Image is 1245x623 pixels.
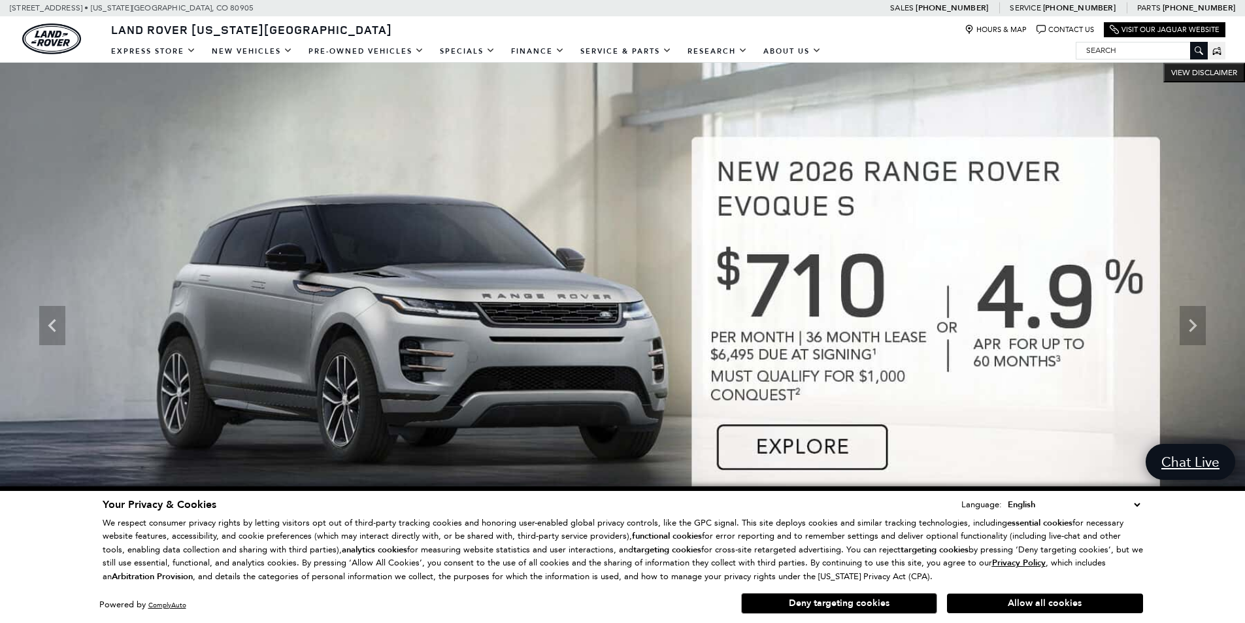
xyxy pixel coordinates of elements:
[39,306,65,345] div: Previous
[99,601,186,609] div: Powered by
[632,530,702,542] strong: functional cookies
[965,25,1027,35] a: Hours & Map
[1076,42,1207,58] input: Search
[103,22,400,37] a: Land Rover [US_STATE][GEOGRAPHIC_DATA]
[755,40,829,63] a: About Us
[103,40,204,63] a: EXPRESS STORE
[342,544,407,556] strong: analytics cookies
[1155,453,1226,471] span: Chat Live
[301,40,432,63] a: Pre-Owned Vehicles
[1146,444,1235,480] a: Chat Live
[890,3,914,12] span: Sales
[633,544,701,556] strong: targeting cookies
[1004,497,1143,512] select: Language Select
[22,24,81,54] a: land-rover
[111,22,392,37] span: Land Rover [US_STATE][GEOGRAPHIC_DATA]
[103,40,829,63] nav: Main Navigation
[1010,3,1040,12] span: Service
[103,497,216,512] span: Your Privacy & Cookies
[680,40,755,63] a: Research
[573,40,680,63] a: Service & Parts
[1110,25,1220,35] a: Visit Our Jaguar Website
[103,516,1143,584] p: We respect consumer privacy rights by letting visitors opt out of third-party tracking cookies an...
[503,40,573,63] a: Finance
[1007,517,1072,529] strong: essential cookies
[916,3,988,13] a: [PHONE_NUMBER]
[10,3,254,12] a: [STREET_ADDRESS] • [US_STATE][GEOGRAPHIC_DATA], CO 80905
[1163,3,1235,13] a: [PHONE_NUMBER]
[992,557,1046,569] u: Privacy Policy
[148,601,186,609] a: ComplyAuto
[1180,306,1206,345] div: Next
[112,571,193,582] strong: Arbitration Provision
[1037,25,1094,35] a: Contact Us
[1171,67,1237,78] span: VIEW DISCLAIMER
[992,558,1046,567] a: Privacy Policy
[947,594,1143,613] button: Allow all cookies
[1043,3,1116,13] a: [PHONE_NUMBER]
[204,40,301,63] a: New Vehicles
[22,24,81,54] img: Land Rover
[1137,3,1161,12] span: Parts
[961,500,1002,509] div: Language:
[432,40,503,63] a: Specials
[901,544,969,556] strong: targeting cookies
[741,593,937,614] button: Deny targeting cookies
